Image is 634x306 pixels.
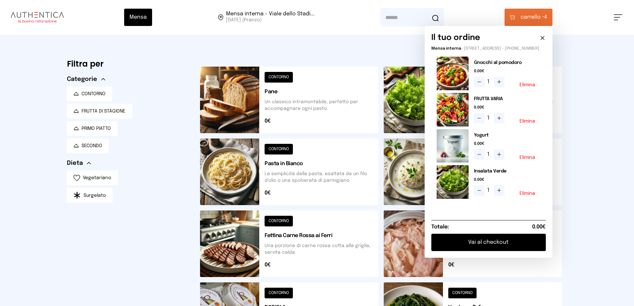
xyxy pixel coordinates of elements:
[67,188,112,203] button: Surgelato
[67,121,117,136] button: PRIMO PIATTO
[431,223,449,231] h6: Totale:
[431,47,461,51] span: Mensa interna
[520,83,535,87] button: Elimina
[83,174,111,181] span: Vegetariano
[487,78,491,86] span: 1
[532,223,546,231] span: 0.00€
[521,13,544,21] span: carrello •
[226,11,315,23] span: Viale dello Stadio, 77, 05100 Terni TR, Italia
[487,151,491,158] span: 1
[67,139,109,153] button: SECONDO
[82,125,111,132] span: PRIMO PIATTO
[82,143,102,149] span: SECONDO
[67,104,132,119] button: FRUTTA DI STAGIONE
[82,108,125,115] span: FRUTTA DI STAGIONE
[487,186,491,194] span: 1
[437,165,469,199] img: media
[67,158,83,168] span: Dieta
[437,57,469,90] img: media
[474,168,540,174] h2: Insalata Verde
[67,170,118,185] button: Vegetariano
[474,132,540,139] h2: Yogurt
[226,17,315,23] span: [DATE] (Pranzo)
[431,46,546,51] p: - [STREET_ADDRESS] - [PHONE_NUMBER]
[474,96,540,102] h2: FRUTTA VARIA
[67,59,189,69] h6: Filtra per
[431,33,480,43] h6: Il tuo ordine
[67,87,112,101] button: CONTORNO
[67,158,91,168] button: Dieta
[431,234,546,251] button: Vai al checkout
[124,9,152,26] button: Mensa
[11,12,64,23] img: logo.8f33a47.png
[67,75,97,84] span: Categorie
[474,105,540,110] span: 0.00€
[474,69,540,74] span: 0.00€
[84,192,106,199] span: Surgelato
[474,59,540,66] h2: Gnocchi al pomodoro
[521,13,547,21] span: 4
[437,93,469,127] img: media
[82,91,106,97] span: CONTORNO
[520,119,535,124] button: Elimina
[520,155,535,160] button: Elimina
[520,191,535,196] button: Elimina
[474,141,540,147] span: 0.00€
[487,114,491,122] span: 1
[474,177,540,182] span: 0.00€
[437,129,469,163] img: media
[505,9,552,26] button: carrello •4
[67,75,105,84] button: Categorie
